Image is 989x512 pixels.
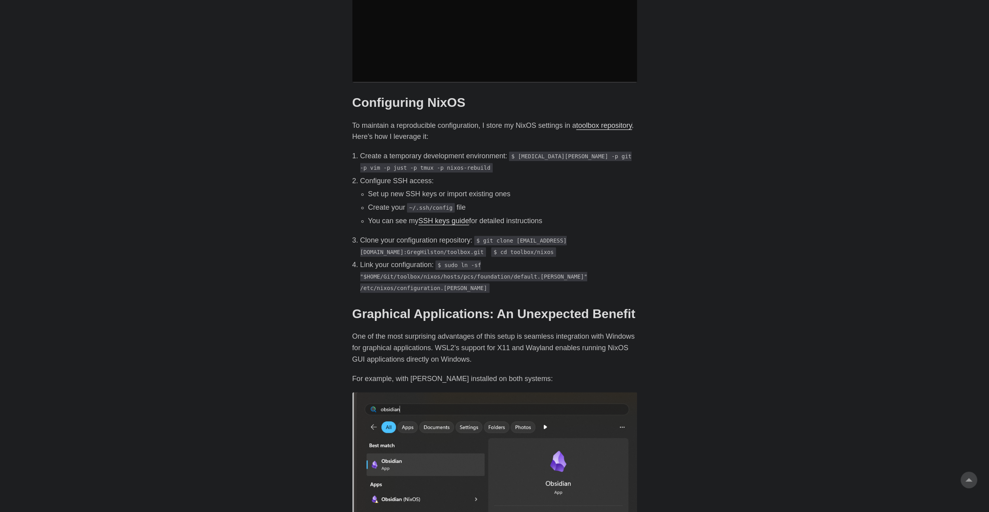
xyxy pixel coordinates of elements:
[352,120,637,143] p: To maintain a reproducible configuration, I store my NixOS settings in a . Here’s how I leverage it:
[352,373,637,385] p: For example, with [PERSON_NAME] installed on both systems:
[368,188,637,200] li: Set up new SSH keys or import existing ones
[360,236,567,257] code: $ git clone [EMAIL_ADDRESS][DOMAIN_NAME]:GregHilston/toolbox.git
[360,175,637,187] p: Configure SSH access:
[360,235,637,258] p: Clone your configuration repository:
[368,215,637,227] li: You can see my for detailed instructions
[360,150,637,173] p: Create a temporary development environment:
[352,306,637,321] h2: Graphical Applications: An Unexpected Benefit
[407,203,455,212] code: ~/.ssh/config
[352,95,637,110] h2: Configuring NixOS
[352,331,637,365] p: One of the most surprising advantages of this setup is seamless integration with Windows for grap...
[360,260,587,293] code: $ sudo ln -sf "$HOME/Git/toolbox/nixos/hosts/pcs/foundation/default.[PERSON_NAME]" /etc/nixos/con...
[961,472,977,488] a: go to top
[418,217,469,225] a: SSH keys guide
[360,152,632,173] code: $ [MEDICAL_DATA][PERSON_NAME] -p git -p vim -p just -p tmux -p nixos-rebuild
[491,247,556,257] code: $ cd toolbox/nixos
[360,259,637,293] p: Link your configuration:
[368,202,637,213] li: Create your file
[576,121,632,129] a: toolbox repository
